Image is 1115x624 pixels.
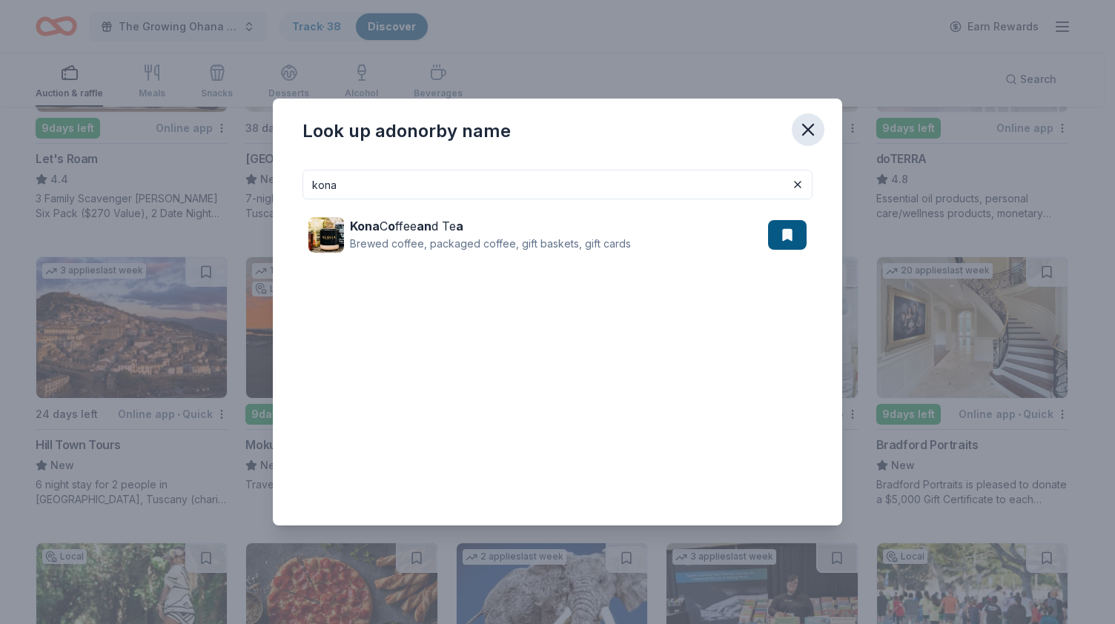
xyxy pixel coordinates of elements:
div: Brewed coffee, packaged coffee, gift baskets, gift cards [350,235,631,253]
div: Look up a donor by name [302,119,511,143]
strong: an [417,219,431,233]
input: Search [302,170,813,199]
img: Image for Kona Coffee and Tea [308,217,344,253]
div: C ffee d Te [350,217,631,235]
strong: a [456,219,463,233]
strong: o [388,219,395,233]
strong: Kona [350,219,380,233]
